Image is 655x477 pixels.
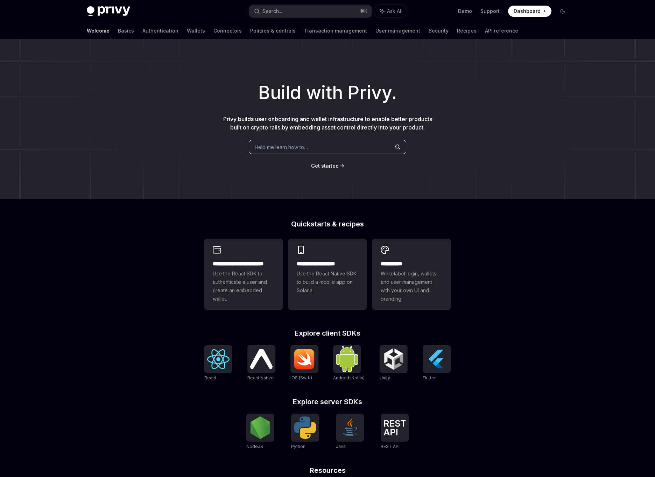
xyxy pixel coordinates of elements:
img: Android (Kotlin) [336,346,358,372]
img: Java [339,416,361,439]
a: PythonPython [291,414,319,450]
button: Ask AI [375,5,406,17]
a: Get started [311,162,339,169]
a: API reference [485,22,518,39]
span: Android (Kotlin) [333,375,365,380]
span: Use the React Native SDK to build a mobile app on Solana. [297,269,358,295]
button: Search...⌘K [249,5,372,17]
a: Welcome [87,22,110,39]
span: NodeJS [246,444,263,449]
span: Use the React SDK to authenticate a user and create an embedded wallet. [213,269,274,303]
span: Help me learn how to… [255,143,308,151]
a: FlutterFlutter [423,345,451,381]
img: dark logo [87,6,130,16]
span: Unity [380,375,390,380]
img: Unity [382,348,405,370]
img: React Native [250,349,273,369]
img: Flutter [425,348,448,370]
a: **** *****Whitelabel login, wallets, and user management with your own UI and branding. [372,239,451,310]
span: Get started [311,163,339,169]
a: Connectors [213,22,242,39]
span: Whitelabel login, wallets, and user management with your own UI and branding. [381,269,442,303]
a: UnityUnity [380,345,408,381]
button: Toggle dark mode [557,6,568,17]
h2: Explore client SDKs [204,330,451,337]
a: React NativeReact Native [247,345,275,381]
span: Privy builds user onboarding and wallet infrastructure to enable better products built on crypto ... [223,115,432,131]
img: iOS (Swift) [293,349,316,370]
a: Basics [118,22,134,39]
img: REST API [383,420,406,435]
h2: Explore server SDKs [204,398,451,405]
a: Support [480,8,500,15]
a: Policies & controls [250,22,296,39]
h2: Resources [204,467,451,474]
a: Transaction management [304,22,367,39]
a: Demo [458,8,472,15]
a: Security [429,22,449,39]
span: React [204,375,216,380]
span: ⌘ K [360,8,367,14]
span: Flutter [423,375,436,380]
span: Dashboard [514,8,541,15]
img: NodeJS [249,416,272,439]
span: Java [336,444,346,449]
a: iOS (Swift)iOS (Swift) [290,345,318,381]
a: REST APIREST API [381,414,409,450]
a: Recipes [457,22,477,39]
span: React Native [247,375,274,380]
a: User management [375,22,420,39]
span: iOS (Swift) [290,375,312,380]
span: Python [291,444,305,449]
img: Python [294,416,316,439]
h1: Build with Privy. [11,79,644,106]
img: React [207,349,230,369]
a: Wallets [187,22,205,39]
span: Ask AI [387,8,401,15]
a: Authentication [142,22,178,39]
div: Search... [262,7,282,15]
a: Dashboard [508,6,551,17]
a: Android (Kotlin)Android (Kotlin) [333,345,365,381]
h2: Quickstarts & recipes [204,220,451,227]
a: NodeJSNodeJS [246,414,274,450]
span: REST API [381,444,400,449]
a: JavaJava [336,414,364,450]
a: **** **** **** ***Use the React Native SDK to build a mobile app on Solana. [288,239,367,310]
a: ReactReact [204,345,232,381]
